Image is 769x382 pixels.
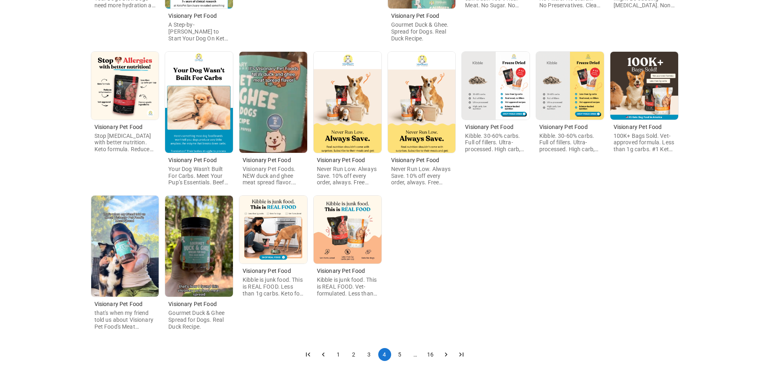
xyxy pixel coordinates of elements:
[378,348,391,361] button: page 4
[302,348,314,361] button: Go to first page
[168,310,224,330] span: Gourmet Duck & Ghee Spread for Dogs. Real Duck Recipe.
[465,133,526,193] span: Kibble. 30-60% carbs. Full of fillers. Ultra-processed. High carb, low nutrition. Freeze Dried. L...
[94,124,143,130] span: Visionary Pet Food
[539,124,588,130] span: Visionary Pet Food
[614,124,662,130] span: Visionary Pet Food
[317,348,330,361] button: Go to previous page
[168,21,229,144] span: A Step-by-[PERSON_NAME] to Start Your Dog On Keto. Ready to make the switch?. Easy to follow. Bac...
[168,13,217,19] span: Visionary Pet Food
[536,52,604,120] img: Image
[391,157,440,163] span: Visionary Pet Food
[388,52,456,153] img: Image
[391,166,451,247] span: Never Run Low. Always Save. 10% off every order, always. Free Shipping. Adjust or pause anytime. ...
[614,133,674,166] span: 100K+ Bags Sold. Vet-approved formula. Less than 1g carbs. #1 Keto Dog Food in [GEOGRAPHIC_DATA].
[94,301,143,307] span: Visionary Pet Food
[300,348,469,361] nav: pagination navigation
[317,276,377,310] span: Kibble is junk food. This is REAL FOOD. Vet-formulated. Less than 1g carbs per cup. Keto for dogs.
[243,166,296,192] span: Visionary Pet Foods. NEW duck and ghee meat spread flavor. Only 2 ingredients.
[243,268,291,274] span: Visionary Pet Food
[168,166,228,301] span: Your Dog Wasn't Built For Carbs. Meet Your Pup’s Essentials. Beef Freeze Dried. Chicken Freeze Dr...
[239,196,307,264] img: Image
[317,157,365,163] span: Visionary Pet Food
[462,52,530,120] img: Image
[610,52,678,120] img: Image
[168,301,217,307] span: Visionary Pet Food
[394,348,407,361] button: Go to page 5
[424,348,437,361] button: Go to page 16
[239,52,307,153] img: Image
[243,276,303,310] span: Kibble is junk food. This is REAL FOOD. Less than 1g carbs. Keto for dogs. Vet-formulated. SHOP R...
[94,310,153,336] span: that's when my friend told us about Visionary Pet Food's Meat Spread.
[440,348,453,361] button: Go to next page
[165,52,233,153] img: Image
[94,133,155,180] span: Stop [MEDICAL_DATA] with better nutrition. Keto formula. Reduces inflammation. Vet-approved. Less...
[168,157,217,163] span: Visionary Pet Food
[314,52,381,153] img: Image
[455,348,468,361] button: Go to last page
[539,133,600,193] span: Kibble. 30-60% carbs. Full of fillers. Ultra-processed. High carb, low nutrition. Freeze Dried. L...
[243,157,291,163] span: Visionary Pet Food
[465,124,513,130] span: Visionary Pet Food
[332,348,345,361] button: Go to page 1
[165,196,233,297] img: Image
[348,348,360,361] button: Go to page 2
[391,13,440,19] span: Visionary Pet Food
[91,52,159,120] img: Image
[314,196,381,264] img: Image
[363,348,376,361] button: Go to page 3
[317,166,377,260] span: Never Run Low. Always Save. 10% off every order, always. Free Shipping. Adjust or pause anytime. ...
[391,21,449,42] span: Gourmet Duck & Ghee. Spread for Dogs. Real Duck Recipe.
[409,350,422,359] div: …
[317,268,365,274] span: Visionary Pet Food
[91,196,159,297] img: Image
